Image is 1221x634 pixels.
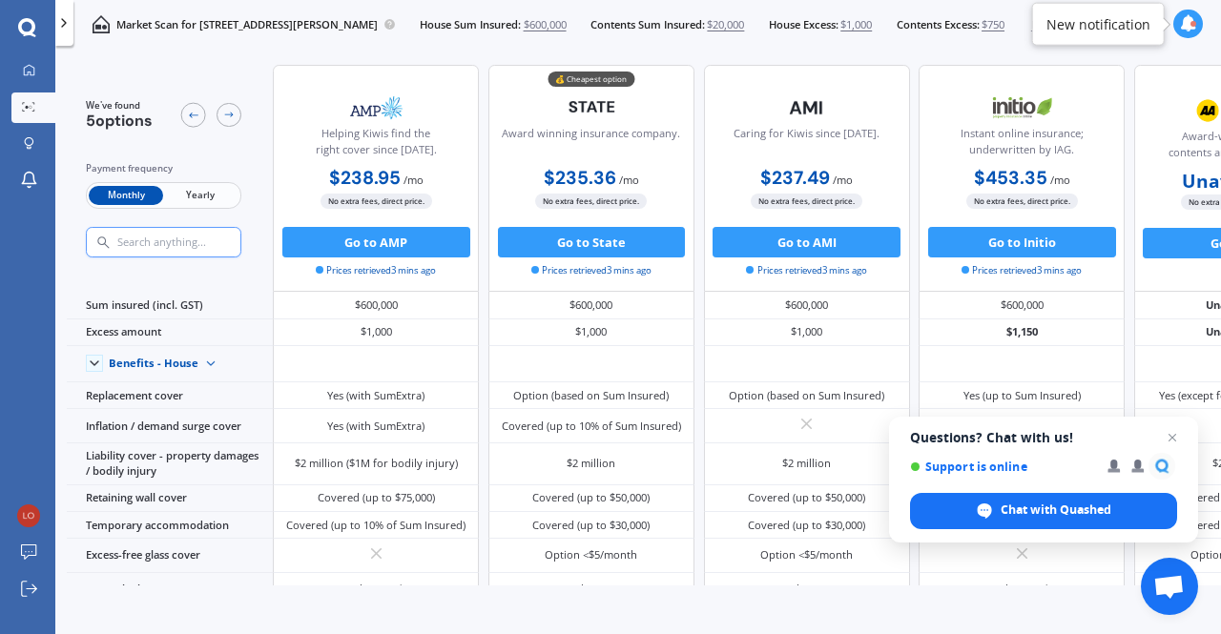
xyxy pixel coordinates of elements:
div: New notification [1046,14,1150,33]
div: Benefits - House [109,357,198,370]
div: Temporary accommodation [67,512,273,539]
span: Prices retrieved 3 mins ago [316,264,436,277]
div: $2 million [567,456,615,471]
div: Option <$5/month [545,547,637,562]
img: c0bbe6ebaabd69da308017f14f51a3a1 [17,504,40,527]
div: Covered (no excess) [542,582,640,597]
div: $1,150 [919,319,1125,346]
div: Sum insured (incl. GST) [67,292,273,318]
img: Initio.webp [971,89,1072,127]
div: Yes (with SumExtra) [327,388,424,403]
div: Open chat [1141,558,1198,615]
div: $600,000 [273,292,479,318]
div: Excess amount [67,319,273,346]
div: Covered (up to 10% of Sum Insured) [286,518,466,533]
span: 5 options [86,111,153,131]
button: Go to State [498,227,686,257]
div: Covered (up to $50,000) [748,490,865,505]
b: $453.35 [974,166,1047,190]
span: Prices retrieved 3 mins ago [746,264,866,277]
div: Yes (with SumExtra) [327,419,424,434]
img: AMI-text-1.webp [756,89,858,127]
button: Go to AMI [713,227,900,257]
div: Covered (no excess) [757,582,856,597]
span: Chat with Quashed [1001,501,1111,519]
div: Covered (up to $30,000) [748,518,865,533]
span: Yearly [163,186,238,206]
div: Retaining wall cover [67,485,273,512]
span: Contents Sum Insured: [590,17,705,32]
div: Keys & locks cover [67,573,273,606]
div: Helping Kiwis find the right cover since [DATE]. [286,126,466,164]
div: $1,000 [273,319,479,346]
span: Prices retrieved 3 mins ago [531,264,652,277]
img: AMP.webp [326,89,427,127]
div: Covered (up to $75,000) [318,490,435,505]
span: $600,000 [524,17,567,32]
div: $1,000 [704,319,910,346]
span: / mo [1050,173,1070,187]
div: $2 million [782,456,831,471]
span: Contents Excess: [897,17,980,32]
div: Covered (up to 10% of Sum Insured) [502,419,681,434]
div: Replacement cover [67,382,273,409]
button: Go to AMP [282,227,470,257]
span: $750 [982,17,1004,32]
div: Caring for Kiwis since [DATE]. [734,126,880,164]
span: Close chat [1161,426,1184,449]
b: $237.49 [760,166,830,190]
div: Option (based on Sum Insured) [513,388,669,403]
div: Award winning insurance company. [502,126,680,164]
div: $600,000 [919,292,1125,318]
span: Support is online [910,460,1094,474]
div: Covered (up to $50,000) [532,490,650,505]
div: Chat with Quashed [910,493,1177,529]
div: $600,000 [488,292,694,318]
div: Covered (up to $1,000) [966,582,1078,597]
span: House Excess: [769,17,838,32]
span: Prices retrieved 3 mins ago [962,264,1082,277]
span: No extra fees, direct price. [321,194,432,208]
img: Benefit content down [198,352,223,377]
span: Monthly [89,186,163,206]
button: Go to Initio [928,227,1116,257]
div: $1,000 [488,319,694,346]
span: House Sum Insured: [420,17,521,32]
div: Option (based on Sum Insured) [729,388,884,403]
img: home-and-contents.b802091223b8502ef2dd.svg [92,15,110,33]
div: Yes (up to Sum Insured) [963,388,1081,403]
div: Instant online insurance; underwritten by IAG. [932,126,1111,164]
div: Liability cover - property damages / bodily injury [67,443,273,485]
div: Payment frequency [86,161,241,176]
b: $238.95 [329,166,401,190]
span: No extra fees, direct price. [535,194,647,208]
img: State-text-1.webp [541,89,642,125]
div: Excess-free glass cover [67,539,273,572]
span: No extra fees, direct price. [751,194,862,208]
span: / mo [619,173,639,187]
b: $235.36 [544,166,616,190]
div: Covered (up to $1,000) [321,582,432,597]
div: $2 million ($1M for bodily injury) [295,456,458,471]
div: 💰 Cheapest option [548,72,634,87]
span: $20,000 [707,17,744,32]
div: Inflation / demand surge cover [67,409,273,442]
div: Covered (up to $30,000) [532,518,650,533]
span: / mo [833,173,853,187]
span: $1,000 [840,17,872,32]
p: Market Scan for [STREET_ADDRESS][PERSON_NAME] [116,17,378,32]
input: Search anything... [115,235,272,249]
span: No extra fees, direct price. [966,194,1078,208]
div: Option <$5/month [760,547,853,562]
div: $600,000 [704,292,910,318]
span: / mo [404,173,424,187]
span: We've found [86,99,153,112]
span: Questions? Chat with us! [910,430,1177,445]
